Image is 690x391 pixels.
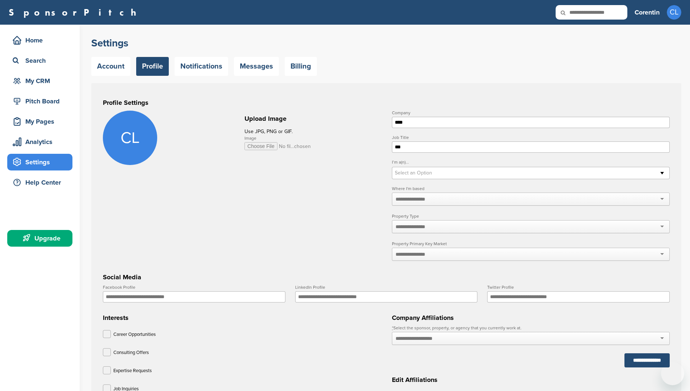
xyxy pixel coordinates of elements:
[136,57,169,76] a: Profile
[103,285,285,289] label: Facebook Profile
[7,154,72,170] a: Settings
[7,133,72,150] a: Analytics
[113,330,156,339] p: Career Opportunities
[392,135,670,140] label: Job Title
[667,5,681,20] span: CL
[113,348,149,357] p: Consulting Offers
[11,135,72,148] div: Analytics
[91,37,681,50] h2: Settings
[392,111,670,115] label: Company
[11,74,72,87] div: My CRM
[9,8,141,17] a: SponsorPitch
[234,57,279,76] a: Messages
[244,136,381,140] label: Image
[11,95,72,108] div: Pitch Board
[103,272,670,282] h3: Social Media
[113,366,152,375] p: Expertise Requests
[244,127,381,136] p: Use JPG, PNG or GIF.
[487,285,670,289] label: Twitter Profile
[103,98,670,108] h3: Profile Settings
[392,214,670,218] label: Property Type
[11,115,72,128] div: My Pages
[635,4,660,20] a: Corentin
[392,186,670,191] label: Where I'm based
[7,113,72,130] a: My Pages
[392,160,670,164] label: I’m a(n)...
[11,156,72,169] div: Settings
[7,230,72,247] a: Upgrade
[7,32,72,49] a: Home
[392,375,670,385] h3: Edit Affiliations
[103,111,157,165] span: CL
[635,7,660,17] h3: Corentin
[103,313,381,323] h3: Interests
[392,325,393,330] abbr: required
[11,34,72,47] div: Home
[91,57,130,76] a: Account
[395,169,657,177] span: Select an Option
[661,362,684,385] iframe: Bouton de lancement de la fenêtre de messagerie
[175,57,228,76] a: Notifications
[7,174,72,191] a: Help Center
[392,242,670,246] label: Property Primary Key Market
[7,52,72,69] a: Search
[11,232,72,245] div: Upgrade
[11,54,72,67] div: Search
[11,176,72,189] div: Help Center
[7,73,72,89] a: My CRM
[295,285,478,289] label: LinkedIn Profile
[7,93,72,110] a: Pitch Board
[392,326,670,330] label: Select the sponsor, property, or agency that you currently work at.
[392,313,670,323] h3: Company Affiliations
[285,57,317,76] a: Billing
[244,114,381,124] h2: Upload Image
